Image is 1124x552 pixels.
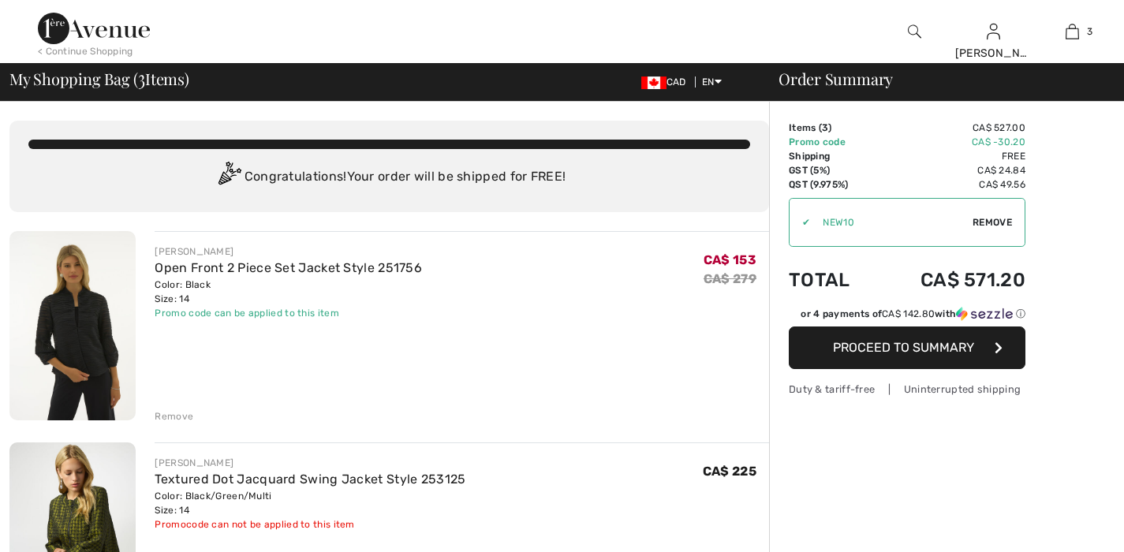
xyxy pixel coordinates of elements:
span: CA$ 225 [703,464,756,479]
td: Total [789,253,876,307]
span: CA$ 142.80 [882,308,935,319]
a: 3 [1033,22,1111,41]
span: 3 [138,67,145,88]
span: Proceed to Summary [833,340,974,355]
td: CA$ 49.56 [876,177,1025,192]
span: EN [702,76,722,88]
td: Promo code [789,135,876,149]
div: or 4 payments of with [801,307,1025,321]
span: 3 [822,122,828,133]
td: CA$ 571.20 [876,253,1025,307]
td: Free [876,149,1025,163]
img: Sezzle [956,307,1013,321]
img: Congratulation2.svg [213,162,245,193]
div: Promo code can be applied to this item [155,306,422,320]
span: CA$ 153 [704,252,756,267]
a: Textured Dot Jacquard Swing Jacket Style 253125 [155,472,465,487]
span: My Shopping Bag ( Items) [9,71,189,87]
div: Congratulations! Your order will be shipped for FREE! [28,162,750,193]
td: Items ( ) [789,121,876,135]
div: Color: Black Size: 14 [155,278,422,306]
a: Sign In [987,24,1000,39]
div: or 4 payments ofCA$ 142.80withSezzle Click to learn more about Sezzle [789,307,1025,326]
div: Order Summary [760,71,1115,87]
div: Color: Black/Green/Multi Size: 14 [155,489,465,517]
input: Promo code [810,199,973,246]
a: Open Front 2 Piece Set Jacket Style 251756 [155,260,422,275]
div: [PERSON_NAME] [155,456,465,470]
td: Shipping [789,149,876,163]
div: [PERSON_NAME] [155,244,422,259]
img: Canadian Dollar [641,76,667,89]
div: < Continue Shopping [38,44,133,58]
div: ✔ [790,215,810,229]
span: CAD [641,76,693,88]
div: Remove [155,409,193,423]
td: CA$ -30.20 [876,135,1025,149]
img: search the website [908,22,921,41]
img: 1ère Avenue [38,13,150,44]
span: Remove [973,215,1012,229]
div: Promocode can not be applied to this item [155,517,465,531]
img: My Info [987,22,1000,41]
td: CA$ 24.84 [876,163,1025,177]
button: Proceed to Summary [789,326,1025,369]
span: 3 [1087,24,1092,39]
s: CA$ 279 [704,271,756,286]
div: Duty & tariff-free | Uninterrupted shipping [789,382,1025,397]
td: GST (5%) [789,163,876,177]
img: My Bag [1066,22,1079,41]
img: Open Front 2 Piece Set Jacket Style 251756 [9,231,136,420]
td: QST (9.975%) [789,177,876,192]
td: CA$ 527.00 [876,121,1025,135]
div: [PERSON_NAME] [955,45,1033,62]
